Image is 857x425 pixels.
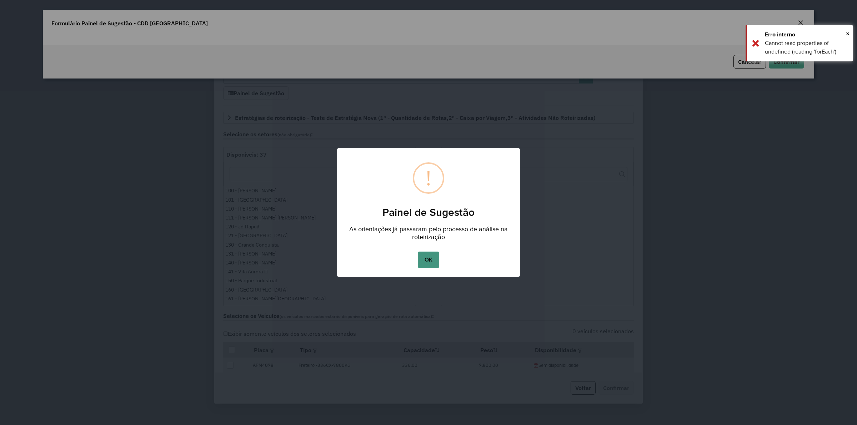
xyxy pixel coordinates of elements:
[846,28,850,39] button: Close
[846,30,850,37] span: ×
[765,39,847,56] div: Cannot read properties of undefined (reading 'forEach')
[337,219,520,243] div: As orientações já passaram pelo processo de análise na roteirização
[418,252,439,268] button: OK
[765,30,847,39] div: Erro interno
[426,164,431,192] div: !
[337,197,520,219] h2: Painel de Sugestão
